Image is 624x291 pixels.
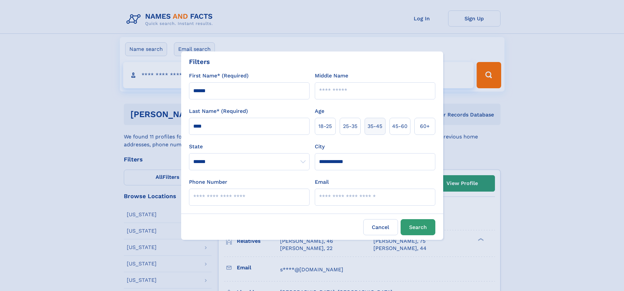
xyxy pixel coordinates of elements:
label: Phone Number [189,178,227,186]
label: Email [315,178,329,186]
label: Age [315,107,324,115]
span: 45‑60 [392,122,407,130]
span: 25‑35 [343,122,357,130]
label: Last Name* (Required) [189,107,248,115]
span: 60+ [420,122,430,130]
div: Filters [189,57,210,67]
label: Cancel [363,219,398,235]
span: 35‑45 [368,122,382,130]
label: First Name* (Required) [189,72,249,80]
label: State [189,143,310,151]
button: Search [401,219,435,235]
label: Middle Name [315,72,348,80]
span: 18‑25 [318,122,332,130]
label: City [315,143,325,151]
